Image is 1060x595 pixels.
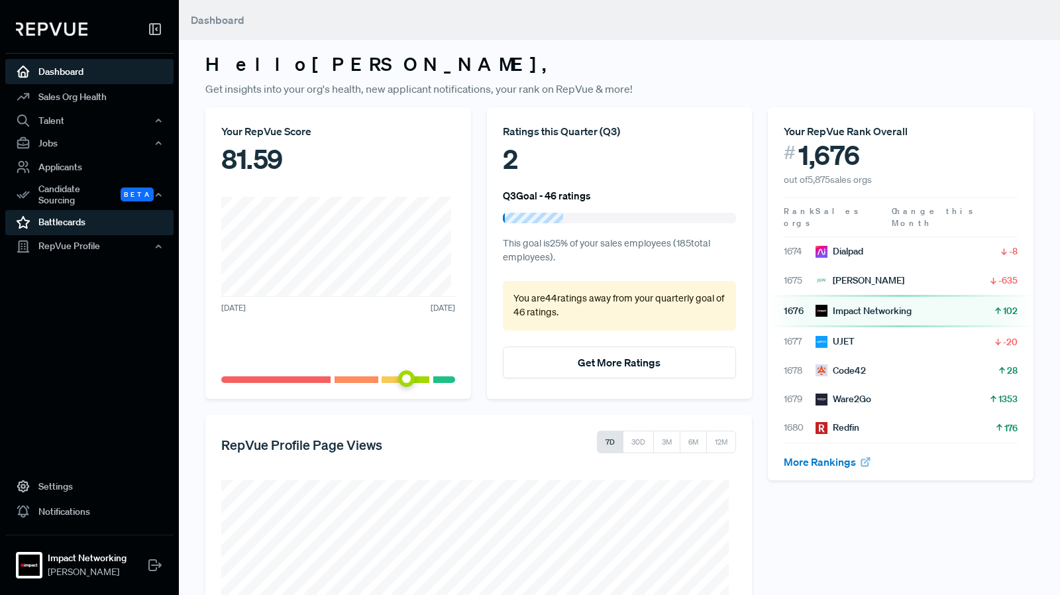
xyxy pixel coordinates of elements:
button: 3M [653,431,680,453]
img: Ware2Go [816,394,827,406]
span: out of 5,875 sales orgs [784,174,872,186]
a: More Rankings [784,455,871,468]
img: JG Wentworth [816,274,827,286]
span: Sales orgs [784,205,861,229]
span: 1677 [784,335,816,349]
div: [PERSON_NAME] [816,274,904,288]
span: -20 [1003,335,1018,349]
span: 176 [1004,421,1018,435]
div: Dialpad [816,244,863,258]
p: This goal is 25 % of your sales employees ( 185 total employees). [503,237,737,265]
div: UJET [816,335,855,349]
div: Code42 [816,364,866,378]
span: Change this Month [892,205,975,229]
span: 1680 [784,421,816,435]
button: Get More Ratings [503,347,737,378]
img: Dialpad [816,246,827,258]
button: 30D [623,431,654,453]
span: 1353 [998,392,1018,406]
span: [DATE] [221,302,246,314]
a: Settings [5,474,174,499]
span: [PERSON_NAME] [48,565,127,579]
div: Impact Networking [816,304,912,318]
span: Beta [121,188,154,201]
img: Redfin [816,422,827,434]
img: Code42 [816,364,827,376]
div: Redfin [816,421,859,435]
a: Impact NetworkingImpact Networking[PERSON_NAME] [5,535,174,584]
button: RepVue Profile [5,235,174,258]
img: RepVue [16,23,87,36]
span: 1,676 [798,139,860,171]
span: 1675 [784,274,816,288]
div: 2 [503,139,737,179]
div: Ware2Go [816,392,871,406]
a: Dashboard [5,59,174,84]
span: 28 [1007,364,1018,377]
span: -8 [1009,244,1018,258]
span: [DATE] [431,302,455,314]
button: 12M [706,431,736,453]
a: Sales Org Health [5,84,174,109]
a: Battlecards [5,210,174,235]
div: Your RepVue Score [221,123,455,139]
button: 6M [680,431,707,453]
a: Applicants [5,154,174,180]
div: Ratings this Quarter ( Q3 ) [503,123,737,139]
h3: Hello [PERSON_NAME] , [205,53,1033,76]
span: Rank [784,205,816,217]
p: Get insights into your org's health, new applicant notifications, your rank on RepVue & more! [205,81,1033,97]
div: 81.59 [221,139,455,179]
span: 1678 [784,364,816,378]
span: 1674 [784,244,816,258]
img: Impact Networking [19,555,40,576]
span: # [784,139,796,166]
span: -635 [998,274,1018,287]
span: Your RepVue Rank Overall [784,125,908,138]
p: You are 44 ratings away from your quarterly goal of 46 ratings . [513,292,726,320]
span: 1676 [784,304,816,318]
img: Impact Networking [816,305,827,317]
h5: RepVue Profile Page Views [221,437,382,453]
a: Notifications [5,499,174,524]
span: 1679 [784,392,816,406]
span: Dashboard [191,13,244,27]
div: Candidate Sourcing [5,180,174,210]
strong: Impact Networking [48,551,127,565]
img: UJET [816,336,827,348]
button: Talent [5,109,174,132]
button: 7D [597,431,623,453]
h6: Q3 Goal - 46 ratings [503,189,591,201]
span: 102 [1003,304,1018,317]
button: Candidate Sourcing Beta [5,180,174,210]
button: Jobs [5,132,174,154]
